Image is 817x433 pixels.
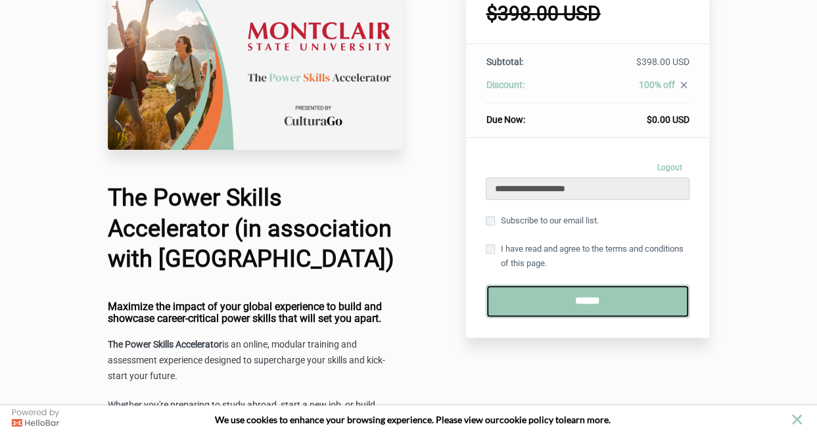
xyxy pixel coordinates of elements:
button: close [789,411,805,428]
h1: The Power Skills Accelerator (in association with [GEOGRAPHIC_DATA]) [108,183,402,275]
input: Subscribe to our email list. [486,216,495,225]
h4: Maximize the impact of your global experience to build and showcase career-critical power skills ... [108,301,402,324]
label: Subscribe to our email list. [486,214,598,228]
th: Due Now: [486,103,571,127]
i: close [678,80,689,91]
h1: $398.00 USD [486,4,689,24]
span: We use cookies to enhance your browsing experience. Please view our [215,414,500,425]
th: Discount: [486,78,571,103]
span: learn more. [564,414,611,425]
a: Logout [650,158,689,177]
strong: The Power Skills Accelerator [108,339,222,350]
strong: to [555,414,564,425]
input: I have read and agree to the terms and conditions of this page. [486,244,495,254]
a: close [675,80,689,94]
label: I have read and agree to the terms and conditions of this page. [486,242,689,271]
span: Subtotal: [486,57,523,67]
a: cookie policy [500,414,553,425]
span: $0.00 USD [647,114,689,125]
p: is an online, modular training and assessment experience designed to supercharge your skills and ... [108,337,402,384]
span: 100% off [639,80,675,90]
td: $398.00 USD [572,55,689,78]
